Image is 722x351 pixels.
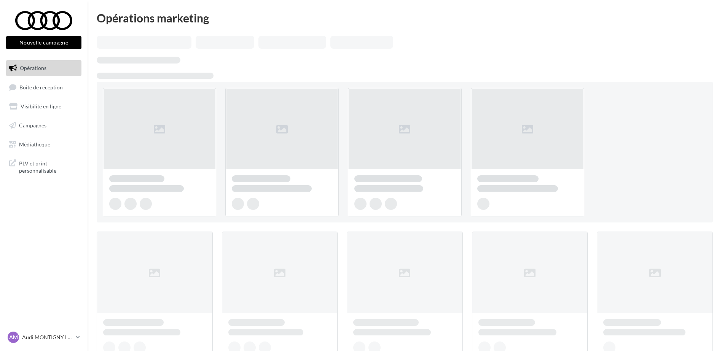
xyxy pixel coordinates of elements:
[5,60,83,76] a: Opérations
[22,334,73,341] p: Audi MONTIGNY LE BRETONNE
[5,137,83,152] a: Médiathèque
[5,155,83,178] a: PLV et print personnalisable
[6,330,81,345] a: AM Audi MONTIGNY LE BRETONNE
[19,141,50,147] span: Médiathèque
[5,118,83,133] a: Campagnes
[19,122,46,129] span: Campagnes
[9,334,18,341] span: AM
[97,12,713,24] div: Opérations marketing
[5,98,83,114] a: Visibilité en ligne
[6,36,81,49] button: Nouvelle campagne
[20,65,46,71] span: Opérations
[19,158,78,175] span: PLV et print personnalisable
[5,79,83,95] a: Boîte de réception
[19,84,63,90] span: Boîte de réception
[21,103,61,110] span: Visibilité en ligne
